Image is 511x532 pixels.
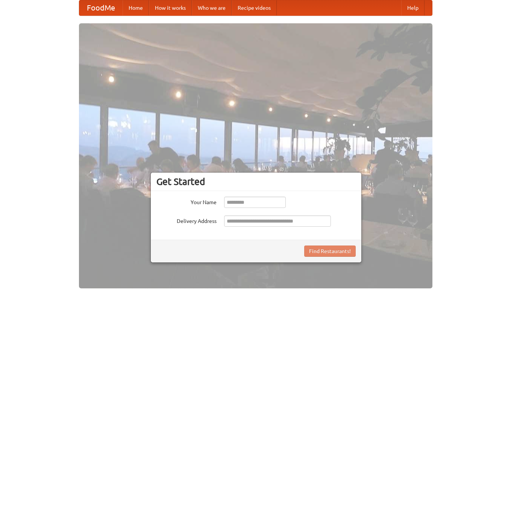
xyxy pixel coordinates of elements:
[79,0,123,15] a: FoodMe
[156,215,217,225] label: Delivery Address
[401,0,425,15] a: Help
[149,0,192,15] a: How it works
[156,176,356,187] h3: Get Started
[304,246,356,257] button: Find Restaurants!
[192,0,232,15] a: Who we are
[123,0,149,15] a: Home
[156,197,217,206] label: Your Name
[232,0,277,15] a: Recipe videos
